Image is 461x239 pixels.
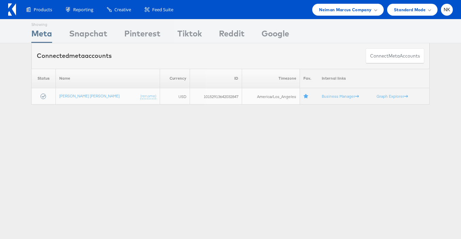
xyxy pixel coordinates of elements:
[242,88,300,105] td: America/Los_Angeles
[37,51,112,60] div: Connected accounts
[242,69,300,88] th: Timezone
[69,52,85,60] span: meta
[56,69,160,88] th: Name
[31,19,52,28] div: Showing
[444,7,450,12] span: NK
[366,48,424,64] button: ConnectmetaAccounts
[32,69,56,88] th: Status
[69,28,107,43] div: Snapchat
[140,93,156,99] a: (rename)
[34,6,52,13] span: Products
[177,28,202,43] div: Tiktok
[31,28,52,43] div: Meta
[219,28,244,43] div: Reddit
[190,69,242,88] th: ID
[124,28,160,43] div: Pinterest
[261,28,289,43] div: Google
[160,69,190,88] th: Currency
[152,6,173,13] span: Feed Suite
[322,94,359,99] a: Business Manager
[394,6,426,13] span: Standard Mode
[73,6,93,13] span: Reporting
[388,53,400,59] span: meta
[160,88,190,105] td: USD
[114,6,131,13] span: Creative
[190,88,242,105] td: 10152913642032847
[377,94,408,99] a: Graph Explorer
[59,93,120,98] a: [PERSON_NAME] [PERSON_NAME]
[319,6,371,13] span: Neiman Marcus Company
